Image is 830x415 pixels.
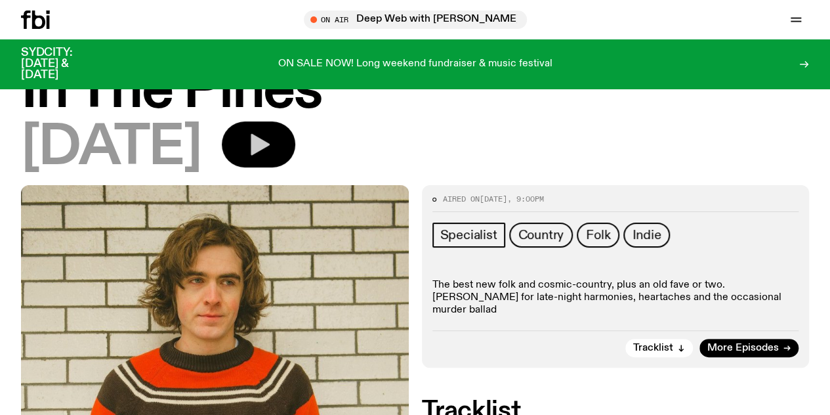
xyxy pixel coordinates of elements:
p: ON SALE NOW! Long weekend fundraiser & music festival [278,58,552,70]
a: Specialist [432,223,505,248]
span: [DATE] [480,194,507,204]
span: Specialist [440,228,497,242]
span: Country [518,228,564,242]
a: Indie [623,223,670,248]
span: , 9:00pm [507,194,544,204]
span: [DATE] [21,121,201,175]
span: Aired on [443,194,480,204]
span: Folk [586,228,610,242]
button: On AirDeep Web with [PERSON_NAME] [304,11,527,29]
span: More Episodes [707,343,779,353]
h3: SYDCITY: [DATE] & [DATE] [21,47,105,81]
span: Indie [633,228,661,242]
a: More Episodes [699,339,799,357]
button: Tracklist [625,339,693,357]
h1: In The Pines [21,64,809,118]
a: Folk [577,223,619,248]
p: The best new folk and cosmic-country, plus an old fave or two. [PERSON_NAME] for late-night harmo... [432,279,799,317]
a: Country [509,223,573,248]
span: Tracklist [633,343,673,353]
